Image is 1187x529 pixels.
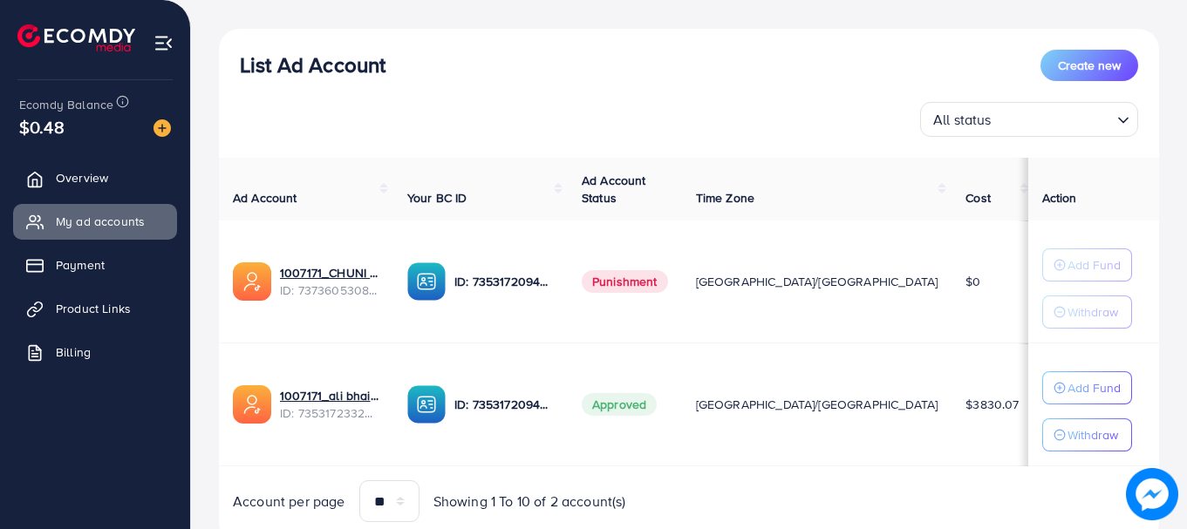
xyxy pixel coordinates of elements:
span: Punishment [582,270,668,293]
span: Ecomdy Balance [19,96,113,113]
div: <span class='underline'>1007171_CHUNI CHUTIYA AD ACC_1716801286209</span></br>7373605308482207761 [280,264,379,300]
img: image [153,119,171,137]
span: All status [930,107,995,132]
a: Payment [13,248,177,282]
img: logo [17,24,135,51]
span: Create new [1058,57,1121,74]
button: Withdraw [1042,295,1132,329]
span: [GEOGRAPHIC_DATA]/[GEOGRAPHIC_DATA] [696,273,938,290]
img: ic-ba-acc.ded83a64.svg [407,262,446,301]
span: My ad accounts [56,213,145,230]
a: 1007171_ali bhai 212_1712043871986 [280,387,379,404]
p: Withdraw [1068,424,1118,445]
span: Time Zone [696,189,754,207]
input: Search for option [997,104,1110,132]
span: Cost [965,189,991,207]
span: Showing 1 To 10 of 2 account(s) [433,492,626,512]
img: ic-ba-acc.ded83a64.svg [407,385,446,424]
div: Search for option [920,102,1138,137]
img: ic-ads-acc.e4c84228.svg [233,262,271,301]
p: Add Fund [1068,254,1121,275]
div: <span class='underline'>1007171_ali bhai 212_1712043871986</span></br>7353172332338298896 [280,387,379,423]
a: Product Links [13,291,177,326]
button: Add Fund [1042,248,1132,281]
span: Action [1042,189,1077,207]
img: image [1126,468,1178,520]
span: Ad Account Status [582,172,646,207]
span: ID: 7373605308482207761 [280,281,379,299]
a: Billing [13,335,177,370]
span: ID: 7353172332338298896 [280,404,379,422]
img: menu [153,33,174,53]
span: $3830.07 [965,396,1019,413]
span: $0 [965,273,980,290]
span: Product Links [56,300,131,317]
span: [GEOGRAPHIC_DATA]/[GEOGRAPHIC_DATA] [696,396,938,413]
p: ID: 7353172094433247233 [454,271,554,292]
span: Approved [582,393,657,416]
span: Your BC ID [407,189,467,207]
span: Account per page [233,492,345,512]
button: Withdraw [1042,418,1132,451]
p: ID: 7353172094433247233 [454,394,554,415]
button: Add Fund [1042,371,1132,404]
button: Create new [1040,50,1138,81]
span: $0.48 [19,114,65,139]
p: Withdraw [1068,302,1118,322]
span: Billing [56,343,91,361]
h3: List Ad Account [240,52,385,78]
a: 1007171_CHUNI CHUTIYA AD ACC_1716801286209 [280,264,379,281]
span: Payment [56,256,105,274]
a: Overview [13,160,177,195]
span: Ad Account [233,189,297,207]
p: Add Fund [1068,377,1121,398]
a: My ad accounts [13,204,177,239]
img: ic-ads-acc.e4c84228.svg [233,385,271,424]
span: Overview [56,169,108,187]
